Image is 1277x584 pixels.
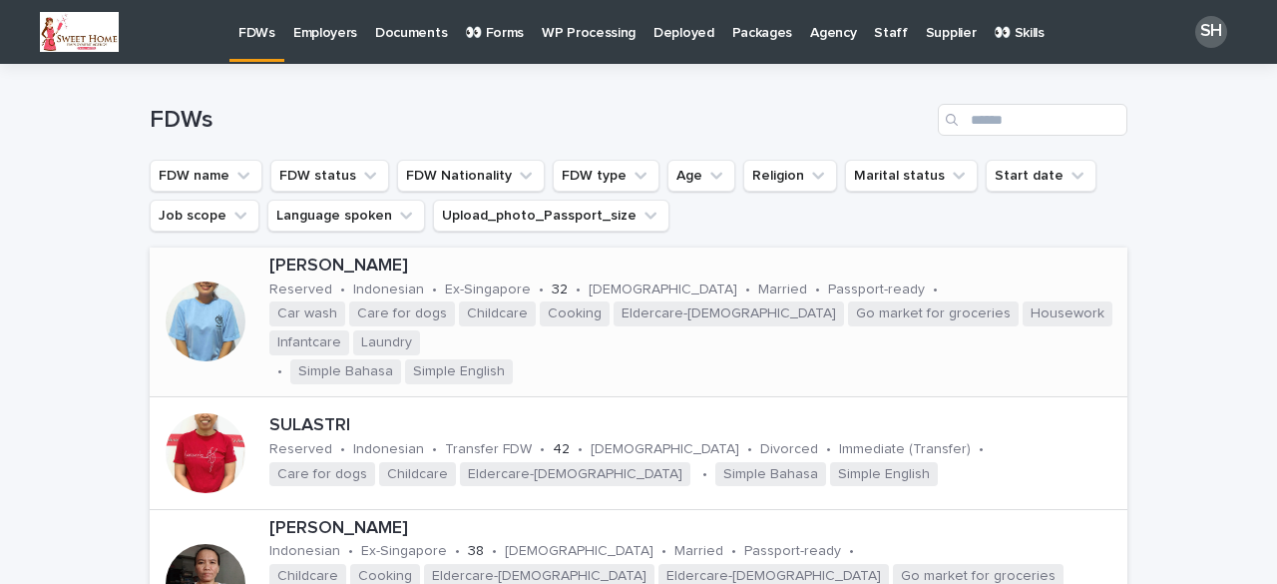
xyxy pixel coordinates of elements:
[1023,301,1112,326] span: Housework
[361,543,447,560] p: Ex-Singapore
[348,543,353,560] p: •
[715,462,826,487] span: Simple Bahasa
[540,441,545,458] p: •
[277,363,282,380] p: •
[591,441,739,458] p: [DEMOGRAPHIC_DATA]
[349,301,455,326] span: Care for dogs
[848,301,1019,326] span: Go market for groceries
[849,543,854,560] p: •
[540,301,610,326] span: Cooking
[553,441,570,458] p: 42
[269,415,1119,437] p: SULASTRI
[405,359,513,384] span: Simple English
[353,441,424,458] p: Indonesian
[830,462,938,487] span: Simple English
[269,518,1119,540] p: [PERSON_NAME]
[576,282,581,298] p: •
[986,160,1096,192] button: Start date
[589,282,737,298] p: [DEMOGRAPHIC_DATA]
[460,462,690,487] span: Eldercare-[DEMOGRAPHIC_DATA]
[845,160,978,192] button: Marital status
[269,301,345,326] span: Car wash
[445,441,532,458] p: Transfer FDW
[445,282,531,298] p: Ex-Singapore
[1195,16,1227,48] div: SH
[933,282,938,298] p: •
[432,282,437,298] p: •
[552,282,568,298] p: 32
[269,282,332,298] p: Reserved
[432,441,437,458] p: •
[760,441,818,458] p: Divorced
[747,441,752,458] p: •
[150,248,1127,397] a: [PERSON_NAME]Reserved•Indonesian•Ex-Singapore•32•[DEMOGRAPHIC_DATA]•Married•Passport-ready•Car wa...
[539,282,544,298] p: •
[269,256,1119,278] p: [PERSON_NAME]
[828,282,925,298] p: Passport-ready
[745,282,750,298] p: •
[505,543,653,560] p: [DEMOGRAPHIC_DATA]
[150,106,930,135] h1: FDWs
[674,543,723,560] p: Married
[340,441,345,458] p: •
[743,160,837,192] button: Religion
[826,441,831,458] p: •
[758,282,807,298] p: Married
[979,441,984,458] p: •
[269,330,349,355] span: Infantcare
[269,462,375,487] span: Care for dogs
[553,160,659,192] button: FDW type
[614,301,844,326] span: Eldercare-[DEMOGRAPHIC_DATA]
[150,200,259,232] button: Job scope
[353,282,424,298] p: Indonesian
[455,543,460,560] p: •
[270,160,389,192] button: FDW status
[397,160,545,192] button: FDW Nationality
[744,543,841,560] p: Passport-ready
[379,462,456,487] span: Childcare
[269,543,340,560] p: Indonesian
[459,301,536,326] span: Childcare
[815,282,820,298] p: •
[578,441,583,458] p: •
[40,12,119,52] img: 8Rew6ahsb-lzF3ym0asMJF9wjGWfaLCqcQEFaSrrFrQ
[267,200,425,232] button: Language spoken
[269,441,332,458] p: Reserved
[731,543,736,560] p: •
[353,330,420,355] span: Laundry
[290,359,401,384] span: Simple Bahasa
[938,104,1127,136] input: Search
[702,466,707,483] p: •
[150,397,1127,510] a: SULASTRIReserved•Indonesian•Transfer FDW•42•[DEMOGRAPHIC_DATA]•Divorced•Immediate (Transfer)•Care...
[492,543,497,560] p: •
[661,543,666,560] p: •
[433,200,669,232] button: Upload_photo_Passport_size
[839,441,971,458] p: Immediate (Transfer)
[468,543,484,560] p: 38
[340,282,345,298] p: •
[150,160,262,192] button: FDW name
[667,160,735,192] button: Age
